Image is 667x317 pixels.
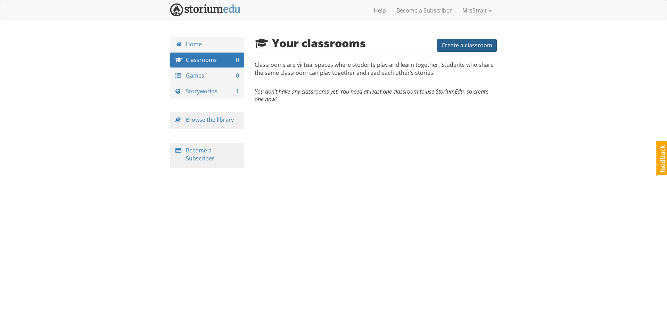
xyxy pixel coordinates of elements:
[236,72,239,80] span: 0
[236,56,239,64] span: 0
[255,37,366,49] h2: Your classrooms
[186,146,214,162] a: Become a Subscriber
[369,2,391,19] a: Help
[170,53,244,68] a: Classrooms 0
[186,116,234,124] a: Browse the library
[442,41,492,49] span: Create a classroom
[170,68,244,83] a: Games 0
[170,3,241,16] img: StoriumEDU
[170,37,244,52] a: Home
[255,61,497,84] p: Classrooms are virtual spaces where students play and learn together. Students who share the same...
[170,84,244,99] a: Storyworlds 1
[391,2,457,19] a: Become a Subscriber
[255,88,488,103] em: You don’t have any classrooms yet. You need at least one classroom to use StoriumEdu, so create o...
[457,2,497,19] a: MrsStrait
[437,39,497,52] button: Create a classroom
[236,87,239,95] span: 1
